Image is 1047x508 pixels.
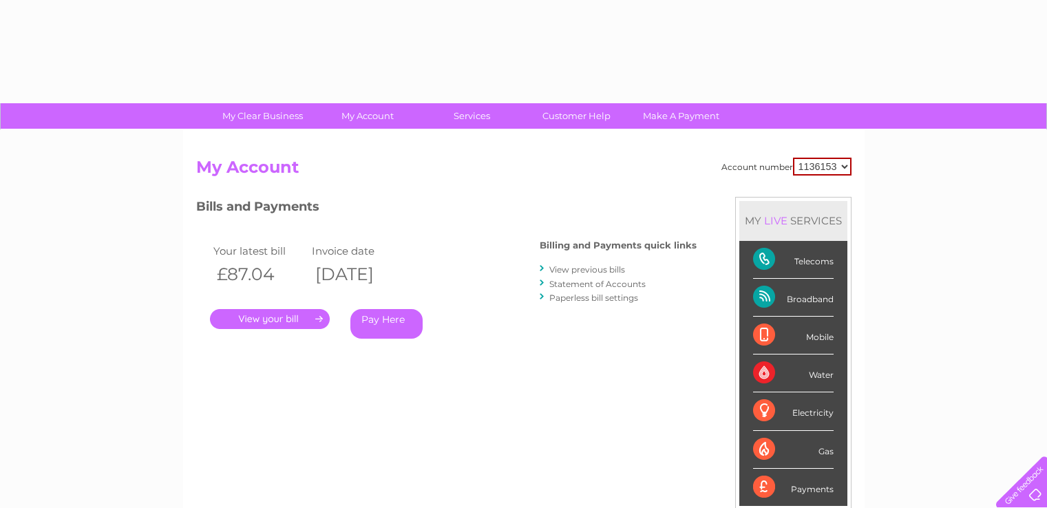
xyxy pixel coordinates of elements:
[540,240,697,251] h4: Billing and Payments quick links
[624,103,738,129] a: Make A Payment
[753,354,834,392] div: Water
[753,317,834,354] div: Mobile
[310,103,424,129] a: My Account
[196,158,852,184] h2: My Account
[753,469,834,506] div: Payments
[753,279,834,317] div: Broadband
[308,260,408,288] th: [DATE]
[739,201,847,240] div: MY SERVICES
[350,309,423,339] a: Pay Here
[549,293,638,303] a: Paperless bill settings
[308,242,408,260] td: Invoice date
[196,197,697,221] h3: Bills and Payments
[549,264,625,275] a: View previous bills
[753,241,834,279] div: Telecoms
[721,158,852,176] div: Account number
[210,309,330,329] a: .
[210,260,309,288] th: £87.04
[415,103,529,129] a: Services
[210,242,309,260] td: Your latest bill
[753,392,834,430] div: Electricity
[549,279,646,289] a: Statement of Accounts
[520,103,633,129] a: Customer Help
[206,103,319,129] a: My Clear Business
[753,431,834,469] div: Gas
[761,214,790,227] div: LIVE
